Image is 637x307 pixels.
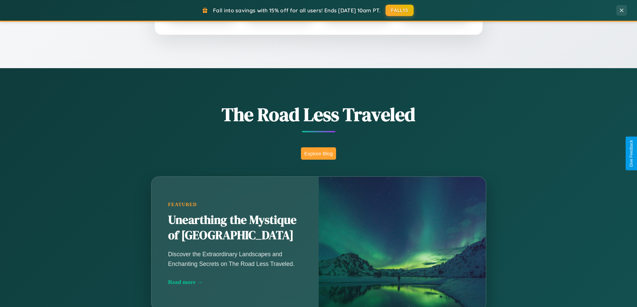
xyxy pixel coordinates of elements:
button: Explore Blog [301,147,336,160]
div: Read more → [168,279,302,286]
h1: The Road Less Traveled [118,102,519,127]
h2: Unearthing the Mystique of [GEOGRAPHIC_DATA] [168,212,302,243]
div: Give Feedback [629,140,634,167]
p: Discover the Extraordinary Landscapes and Enchanting Secrets on The Road Less Traveled. [168,250,302,268]
div: Featured [168,202,302,207]
span: Fall into savings with 15% off for all users! Ends [DATE] 10am PT. [213,7,381,14]
button: FALL15 [386,5,414,16]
